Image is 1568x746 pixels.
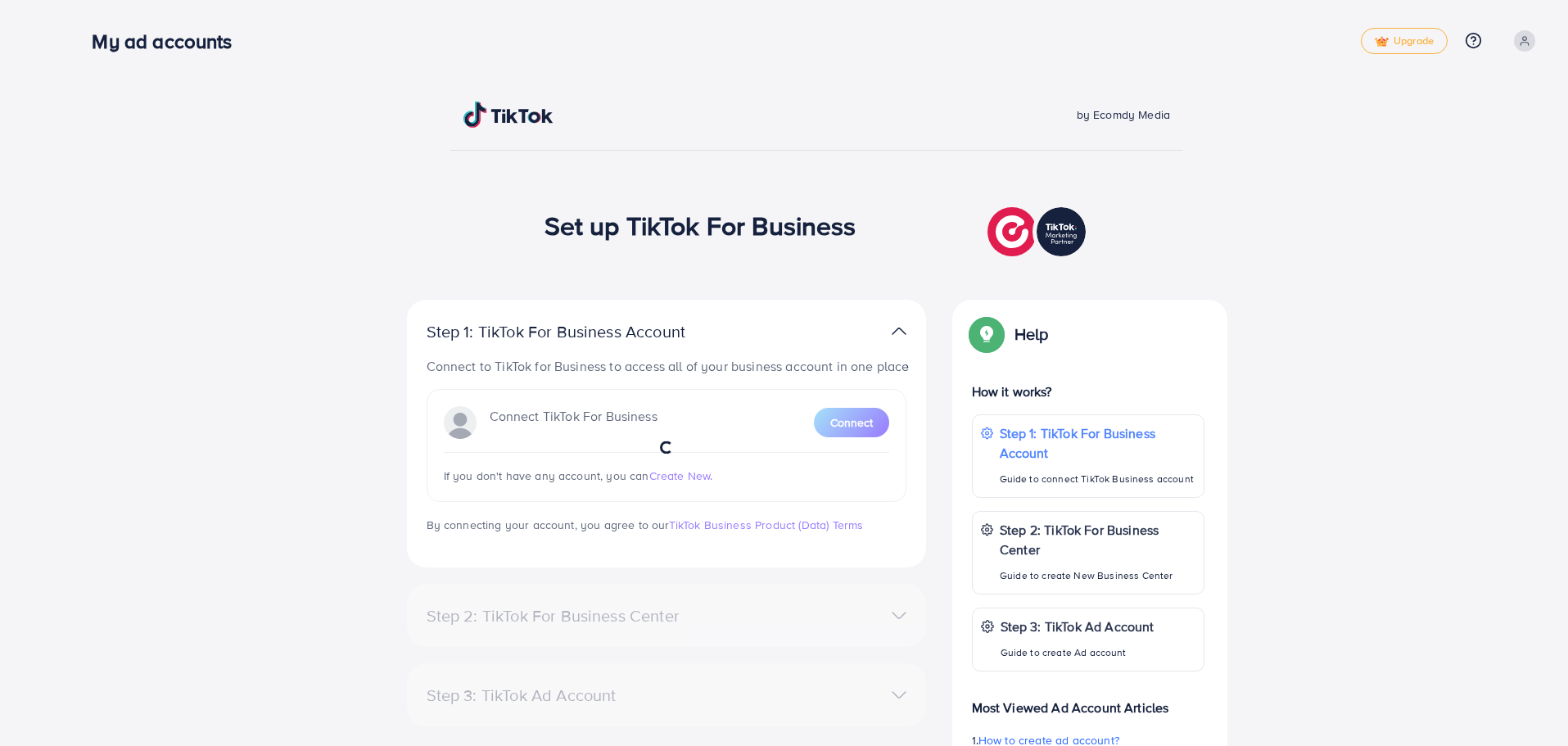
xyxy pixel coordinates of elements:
[1000,520,1195,559] p: Step 2: TikTok For Business Center
[972,685,1204,717] p: Most Viewed Ad Account Articles
[92,29,245,53] h3: My ad accounts
[463,102,554,128] img: TikTok
[545,210,856,241] h1: Set up TikTok For Business
[1000,469,1195,489] p: Guide to connect TikTok Business account
[972,382,1204,401] p: How it works?
[972,319,1001,349] img: Popup guide
[1001,643,1155,662] p: Guide to create Ad account
[1375,36,1389,47] img: tick
[1000,566,1195,585] p: Guide to create New Business Center
[987,203,1090,260] img: TikTok partner
[1001,617,1155,636] p: Step 3: TikTok Ad Account
[1000,423,1195,463] p: Step 1: TikTok For Business Account
[892,319,906,343] img: TikTok partner
[1375,35,1434,47] span: Upgrade
[1361,28,1448,54] a: tickUpgrade
[427,322,738,341] p: Step 1: TikTok For Business Account
[1077,106,1170,123] span: by Ecomdy Media
[1014,324,1049,344] p: Help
